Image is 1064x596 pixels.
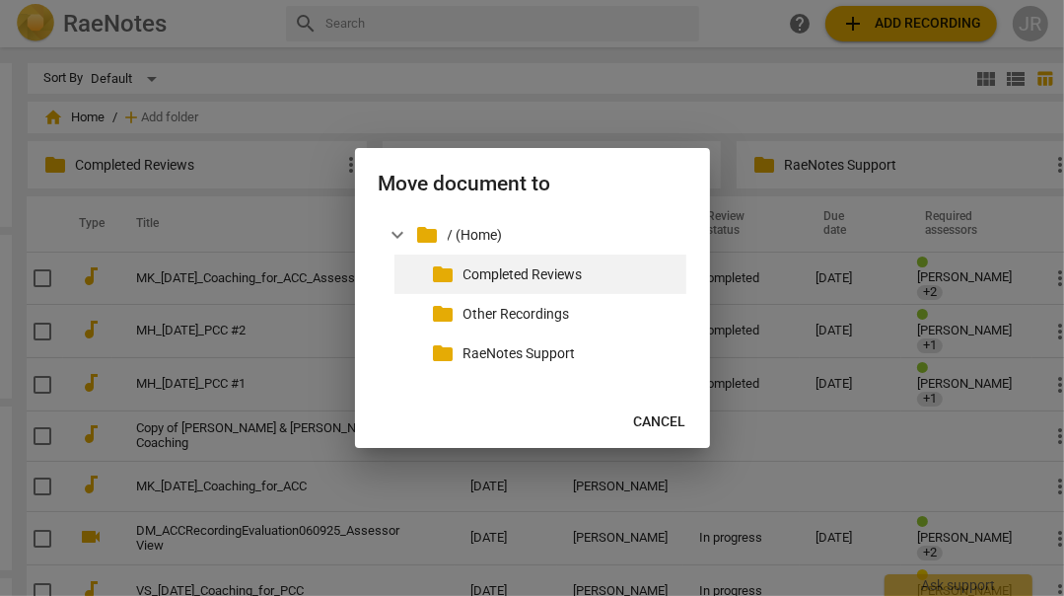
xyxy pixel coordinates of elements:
[463,304,678,325] p: Other Recordings
[432,302,456,326] span: folder
[387,223,410,247] span: expand_more
[463,343,678,364] p: RaeNotes Support
[448,225,678,246] p: / (Home)
[618,405,702,440] button: Cancel
[432,341,456,365] span: folder
[416,223,440,247] span: folder
[432,262,456,286] span: folder
[379,172,686,196] h2: Move document to
[463,264,678,285] p: Completed Reviews
[634,412,686,432] span: Cancel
